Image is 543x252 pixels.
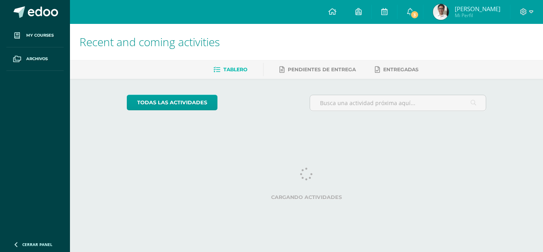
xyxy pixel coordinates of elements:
[22,242,52,247] span: Cerrar panel
[6,24,64,47] a: My courses
[455,5,500,13] span: [PERSON_NAME]
[375,63,419,76] a: Entregadas
[310,95,486,111] input: Busca una actividad próxima aquí...
[26,56,48,62] span: Archivos
[26,32,54,39] span: My courses
[410,10,419,19] span: 3
[279,63,356,76] a: Pendientes de entrega
[80,34,220,49] span: Recent and coming activities
[213,63,247,76] a: Tablero
[455,12,500,19] span: Mi Perfil
[6,47,64,71] a: Archivos
[127,95,217,110] a: todas las Actividades
[383,66,419,72] span: Entregadas
[288,66,356,72] span: Pendientes de entrega
[127,194,487,200] label: Cargando actividades
[223,66,247,72] span: Tablero
[433,4,449,20] img: d11e657319e0700392c30c5660fad5bd.png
